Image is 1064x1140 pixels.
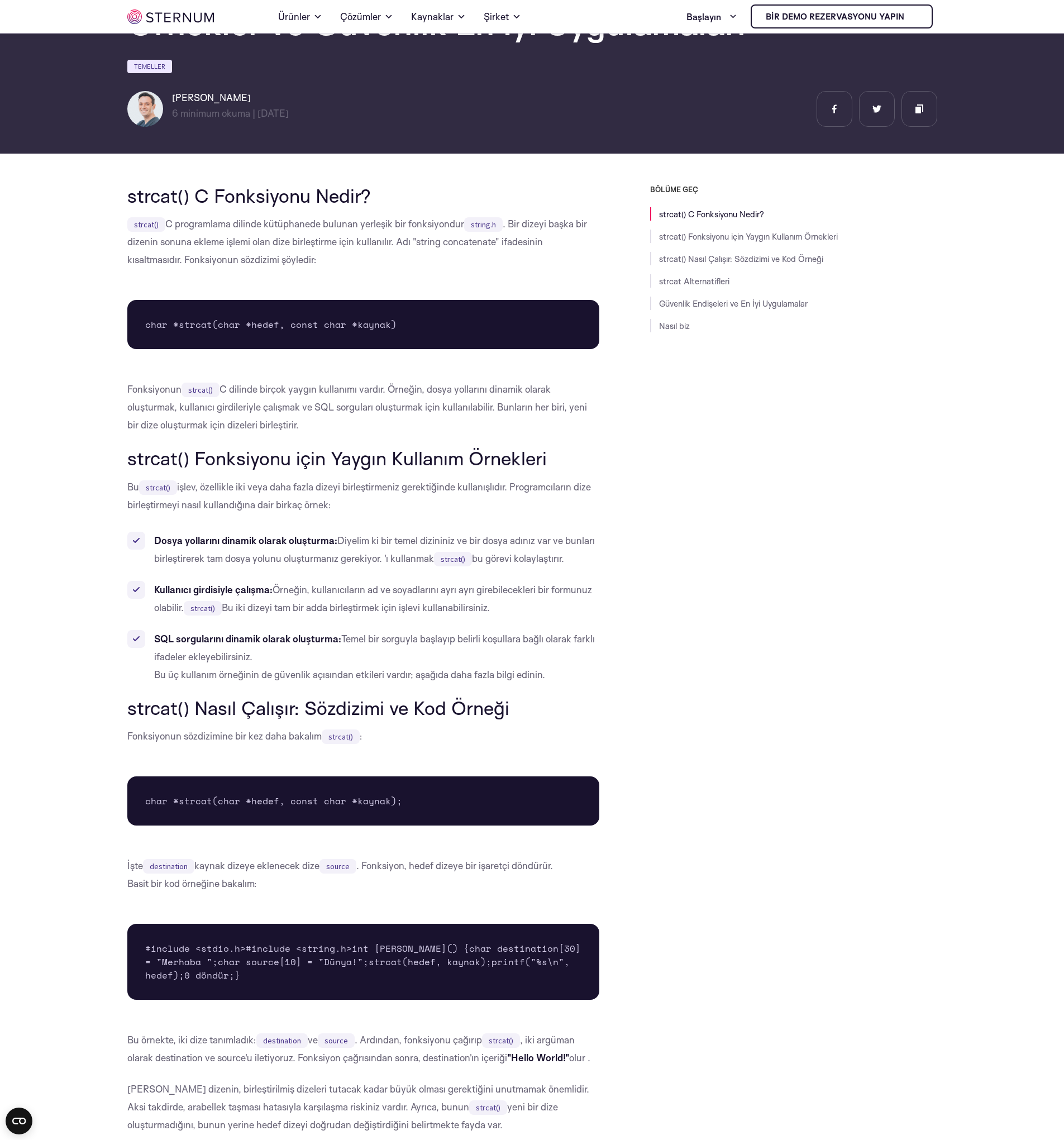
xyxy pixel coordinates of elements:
[319,859,356,874] code: source
[127,1034,256,1046] font: Bu örnekte, iki dize tanımladık:
[6,1108,32,1134] button: Open CMP widget
[256,1033,308,1048] code: destination
[659,254,823,264] a: strcat() Nasıl Çalışır: Sözdizimi ve Kod Örneği
[145,794,402,808] font: char *strcat(char *hedef, const char *kaynak);
[235,969,240,982] font: }
[127,860,143,871] font: İşte
[127,383,182,395] font: Fonksiyonun
[472,552,564,564] font: bu görevi kolaylaştırır.
[165,218,464,230] font: C programlama dilinde kütüphanede bulunan yerleşik bir fonksiyondur
[569,1052,590,1063] font: olur .
[127,218,587,265] font: . Bir dizeyi başka bir dizenin sonuna ekleme işlemi olan dize birleştirme için kullanılır. Adı "s...
[143,859,194,874] code: destination
[318,1033,355,1048] code: source
[145,942,586,969] font: char destination[30] = "Merhaba ";
[246,942,352,955] font: #include <string.h>
[278,11,310,22] font: Ürünler
[127,1083,589,1113] font: [PERSON_NAME] dizenin, birleştirilmiş dizeleri tutacak kadar büyük olması gerektiğini unutmamak ö...
[218,955,369,969] font: char source[10] = "Dünya!";
[127,217,165,232] code: strcat()
[154,633,595,662] font: Temel bir sorguyla başlayıp belirli koşullara bağlı olarak farklı ifadeler ekleyebilirsiniz.
[127,481,139,493] font: Bu
[127,481,591,511] font: işlev, özellikle iki veya daha fazla dizeyi birleştirmeniz gerektiğinde kullanışlıdır. Programcıl...
[127,184,371,207] font: strcat() C Fonksiyonu Nedir?
[172,92,251,103] font: [PERSON_NAME]
[322,729,360,744] code: strcat()
[127,60,172,73] a: Temeller
[154,633,341,645] font: SQL sorgularını dinamik olarak oluşturma:
[686,11,721,22] font: Başlayın
[127,446,547,470] font: strcat() Fonksiyonu için Yaygın Kullanım Örnekleri
[369,955,492,969] font: strcat(hedef, kaynak);
[154,584,592,613] font: Örneğin, kullanıcıların ad ve soyadlarını ayrı ayrı girebilecekleri bir formunuz olabilir.
[127,383,587,431] font: C dilinde birçok yaygın kullanımı vardır. Örneğin, dosya yollarını dinamik olarak oluşturmak, kul...
[127,9,214,24] img: göğüs kemiği iot
[154,535,595,564] font: Diyelim ki bir temel dizininiz ve bir dosya adınız var ve bunları birleştirerek tam dosya yolunu ...
[184,969,235,982] font: 0 döndür;
[127,730,322,742] font: Fonksiyonun sözdizimine bir kez daha bakalım
[360,730,362,742] font: :
[469,1100,507,1115] code: strcat()
[154,669,545,680] font: Bu üç kullanım örneğinin de güvenlik açısından etkileri vardır; aşağıda daha fazla bilgi edinin.
[145,318,397,331] font: char *strcat(char *hedef, const char *kaynak)
[127,696,509,719] font: strcat() Nasıl Çalışır: Sözdizimi ve Kod Örneği
[182,383,220,397] code: strcat()
[434,552,472,566] code: strcat()
[751,4,933,28] a: Bir demo rezervasyonu yapın
[659,231,838,242] a: strcat() Fonksiyonu için Yaygın Kullanım Örnekleri
[356,860,553,871] font: . Fonksiyon, hedef dizeye bir işaretçi döndürür.
[686,6,737,28] a: Başlayın
[127,877,257,889] font: Basit bir kod örneğine bakalım:
[659,209,764,220] a: strcat() C Fonksiyonu Nedir?
[659,298,808,309] a: Güvenlik Endişeleri ve En İyi Uygulamalar
[650,185,698,194] font: BÖLÜME GEÇ
[257,107,289,119] font: [DATE]
[507,1052,569,1063] font: "Hello World!"
[145,955,575,982] font: printf("%s\n", hedef);
[766,11,904,22] font: Bir demo rezervasyonu yapın
[194,860,319,871] font: kaynak dizeye eklenecek dize
[340,11,381,22] font: Çözümler
[308,1034,318,1046] font: ve
[145,942,246,955] font: #include <stdio.h>
[659,276,729,287] a: strcat Alternatifleri
[180,107,255,119] font: minimum okuma |
[139,480,177,495] code: strcat()
[464,217,503,232] code: string.h
[184,601,222,616] code: strcat()
[411,11,454,22] font: Kaynaklar
[484,11,509,22] font: Şirket
[482,1033,520,1048] code: strcat()
[172,107,178,119] font: 6
[154,584,273,595] font: Kullanıcı girdisiyle çalışma:
[222,602,490,613] font: Bu iki dizeyi tam bir adda birleştirmek için işlevi kullanabilirsiniz.
[659,321,690,331] a: Nasıl biz
[134,63,165,70] font: Temeller
[352,942,469,955] font: int [PERSON_NAME]() {
[127,91,163,127] img: Igal Zeifman
[355,1034,482,1046] font: . Ardından, fonksiyonu çağırıp
[154,535,337,546] font: Dosya yollarını dinamik olarak oluşturma:
[909,12,918,21] img: göğüs kemiği iot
